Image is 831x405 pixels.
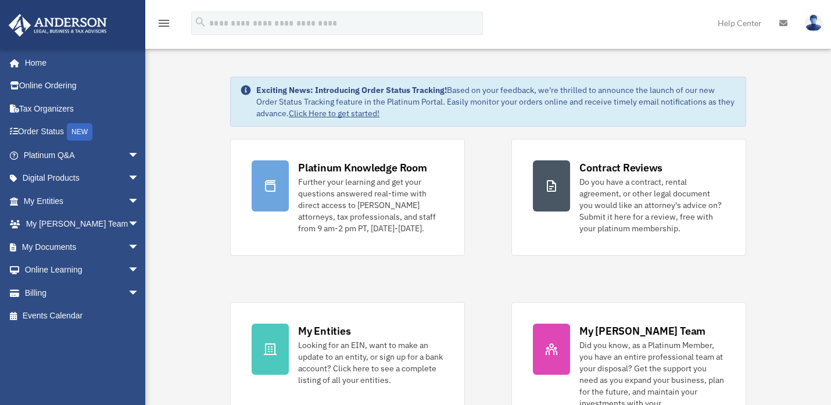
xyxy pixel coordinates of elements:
a: Platinum Knowledge Room Further your learning and get your questions answered real-time with dire... [230,139,465,256]
a: Platinum Q&Aarrow_drop_down [8,144,157,167]
a: Click Here to get started! [289,108,379,119]
a: Events Calendar [8,304,157,328]
div: Looking for an EIN, want to make an update to an entity, or sign up for a bank account? Click her... [298,339,443,386]
div: NEW [67,123,92,141]
a: Contract Reviews Do you have a contract, rental agreement, or other legal document you would like... [511,139,746,256]
a: Home [8,51,151,74]
a: My Entitiesarrow_drop_down [8,189,157,213]
div: Platinum Knowledge Room [298,160,427,175]
a: Online Learningarrow_drop_down [8,259,157,282]
span: arrow_drop_down [128,235,151,259]
div: Do you have a contract, rental agreement, or other legal document you would like an attorney's ad... [579,176,725,234]
a: My Documentsarrow_drop_down [8,235,157,259]
span: arrow_drop_down [128,189,151,213]
span: arrow_drop_down [128,259,151,282]
div: My Entities [298,324,350,338]
strong: Exciting News: Introducing Order Status Tracking! [256,85,447,95]
i: menu [157,16,171,30]
a: Tax Organizers [8,97,157,120]
div: Contract Reviews [579,160,662,175]
span: arrow_drop_down [128,167,151,191]
div: Further your learning and get your questions answered real-time with direct access to [PERSON_NAM... [298,176,443,234]
a: Online Ordering [8,74,157,98]
a: Billingarrow_drop_down [8,281,157,304]
a: My [PERSON_NAME] Teamarrow_drop_down [8,213,157,236]
span: arrow_drop_down [128,213,151,236]
i: search [194,16,207,28]
a: menu [157,20,171,30]
span: arrow_drop_down [128,281,151,305]
img: User Pic [805,15,822,31]
a: Digital Productsarrow_drop_down [8,167,157,190]
span: arrow_drop_down [128,144,151,167]
img: Anderson Advisors Platinum Portal [5,14,110,37]
div: My [PERSON_NAME] Team [579,324,705,338]
a: Order StatusNEW [8,120,157,144]
div: Based on your feedback, we're thrilled to announce the launch of our new Order Status Tracking fe... [256,84,736,119]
